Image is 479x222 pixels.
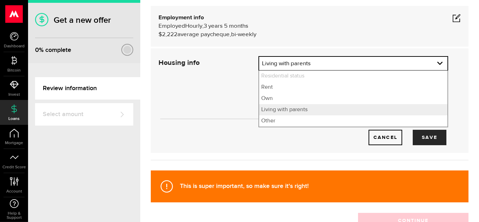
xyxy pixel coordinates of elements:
a: expand select [259,57,447,70]
span: average paycheque, [177,32,231,38]
li: Living with parents [259,104,447,115]
span: 0 [35,46,39,54]
div: % complete [35,44,71,56]
span: bi-weekly [231,32,256,38]
h1: Get a new offer [35,15,133,25]
span: Employed [158,23,185,29]
li: Residential status [259,70,447,82]
strong: Housing info [158,59,200,66]
button: Save [413,130,446,145]
span: $2,222 [158,32,177,38]
li: Rent [259,82,447,93]
a: Select amount [35,103,133,126]
a: Cancel [369,130,402,145]
span: 3 years 5 months [204,23,248,29]
b: Employment info [158,15,204,21]
strong: This is super important, so make sure it's right! [180,182,309,190]
span: Hourly [185,23,202,29]
button: Open LiveChat chat widget [6,3,27,24]
span: , [202,23,204,29]
li: Other [259,115,447,127]
a: Review information [35,77,140,100]
li: Own [259,93,447,104]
